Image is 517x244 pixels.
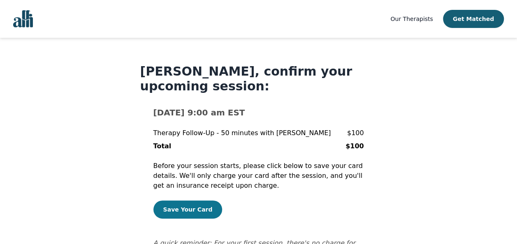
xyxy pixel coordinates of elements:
button: Save Your Card [153,200,223,219]
h1: [PERSON_NAME], confirm your upcoming session: [140,64,377,94]
a: Our Therapists [390,14,433,24]
p: $100 [347,128,364,138]
b: [DATE] 9:00 am EST [153,108,245,117]
button: Get Matched [443,10,504,28]
span: Our Therapists [390,16,433,22]
b: Total [153,142,172,150]
img: alli logo [13,10,33,28]
b: $100 [345,142,364,150]
p: Therapy Follow-Up - 50 minutes with [PERSON_NAME] [153,128,331,138]
p: Before your session starts, please click below to save your card details. We'll only charge your ... [153,161,364,191]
